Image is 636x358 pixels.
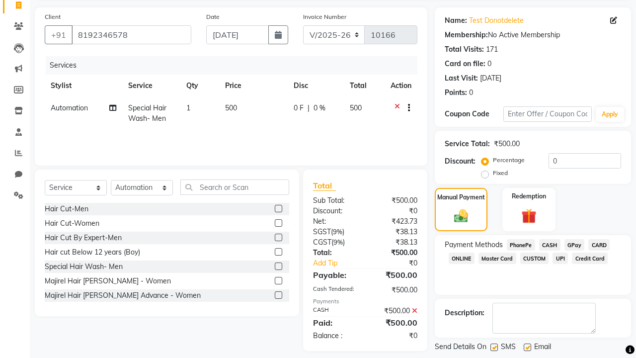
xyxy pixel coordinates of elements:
div: ₹500.00 [365,195,425,206]
div: Total: [306,248,365,258]
span: CUSTOM [520,253,549,264]
span: 0 % [314,103,325,113]
div: ₹423.73 [365,216,425,227]
th: Qty [180,75,219,97]
span: SGST [313,227,331,236]
button: +91 [45,25,73,44]
div: Payments [313,297,417,306]
span: Send Details On [435,342,486,354]
span: Credit Card [572,253,608,264]
th: Total [344,75,385,97]
div: Hair Cut By Expert-Men [45,233,122,243]
span: 9% [333,238,343,246]
div: ₹0 [365,206,425,216]
div: Total Visits: [445,44,484,55]
div: ₹500.00 [365,306,425,316]
th: Action [385,75,417,97]
span: PhonePe [507,239,535,251]
div: ₹500.00 [494,139,520,149]
button: Apply [596,107,624,122]
div: Service Total: [445,139,490,149]
span: CGST [313,238,331,247]
span: | [308,103,310,113]
div: Sub Total: [306,195,365,206]
span: Payment Methods [445,240,503,250]
div: Hair Cut-Men [45,204,88,214]
div: Coupon Code [445,109,503,119]
div: Points: [445,88,467,98]
div: Membership: [445,30,488,40]
a: Test Donotdelete [469,15,524,26]
label: Manual Payment [437,193,485,202]
span: Email [534,342,551,354]
span: Automation [51,103,88,112]
div: Hair Cut-Women [45,218,99,229]
div: Cash Tendered: [306,285,365,295]
div: ₹38.13 [365,227,425,237]
div: Majirel Hair [PERSON_NAME] - Women [45,276,171,286]
th: Service [122,75,180,97]
div: ₹500.00 [365,285,425,295]
div: Last Visit: [445,73,478,84]
th: Stylist [45,75,122,97]
div: ₹38.13 [365,237,425,248]
div: ( ) [306,237,365,248]
label: Date [206,12,220,21]
div: ₹0 [365,331,425,341]
span: CASH [539,239,560,251]
div: ₹500.00 [365,248,425,258]
div: [DATE] [480,73,501,84]
div: Balance : [306,331,365,341]
span: UPI [553,253,568,264]
span: 500 [350,103,362,112]
span: 0 F [294,103,304,113]
th: Price [219,75,288,97]
div: 171 [486,44,498,55]
div: Paid: [306,317,365,329]
div: ₹0 [375,258,425,268]
div: Name: [445,15,467,26]
span: CARD [588,239,610,251]
div: Discount: [306,206,365,216]
span: ONLINE [449,253,475,264]
div: Payable: [306,269,365,281]
div: Card on file: [445,59,485,69]
span: 500 [225,103,237,112]
div: Majirel Hair [PERSON_NAME] Advance - Women [45,290,201,301]
a: Add Tip [306,258,375,268]
span: 9% [333,228,342,236]
div: Special Hair Wash- Men [45,262,123,272]
div: Description: [445,308,484,318]
span: SMS [501,342,516,354]
div: 0 [487,59,491,69]
div: ₹500.00 [365,317,425,329]
span: GPay [564,239,585,251]
div: 0 [469,88,473,98]
span: Total [313,180,336,191]
div: Net: [306,216,365,227]
label: Redemption [512,192,546,201]
label: Invoice Number [303,12,346,21]
span: Special Hair Wash- Men [128,103,166,123]
label: Client [45,12,61,21]
div: No Active Membership [445,30,621,40]
input: Search or Scan [180,179,289,195]
input: Enter Offer / Coupon Code [503,106,592,122]
div: CASH [306,306,365,316]
div: ( ) [306,227,365,237]
th: Disc [288,75,344,97]
label: Percentage [493,156,525,165]
span: 1 [186,103,190,112]
label: Fixed [493,169,508,178]
img: _gift.svg [517,207,542,226]
img: _cash.svg [450,208,473,224]
span: Master Card [478,253,516,264]
div: ₹500.00 [365,269,425,281]
div: Hair cut Below 12 years (Boy) [45,247,140,258]
input: Search by Name/Mobile/Email/Code [72,25,191,44]
div: Services [46,56,425,75]
div: Discount: [445,156,476,167]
